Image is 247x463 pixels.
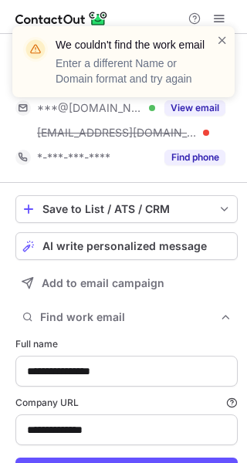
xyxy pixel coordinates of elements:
span: Find work email [40,310,219,324]
header: We couldn't find the work email [56,37,198,52]
span: Add to email campaign [42,277,164,289]
button: Reveal Button [164,150,225,165]
button: AI write personalized message [15,232,238,260]
label: Company URL [15,396,238,410]
button: save-profile-one-click [15,195,238,223]
button: Find work email [15,306,238,328]
label: Full name [15,337,238,351]
p: Enter a different Name or Domain format and try again [56,56,198,86]
button: Add to email campaign [15,269,238,297]
span: AI write personalized message [42,240,207,252]
img: warning [23,37,48,62]
img: ContactOut v5.3.10 [15,9,108,28]
div: Save to List / ATS / CRM [42,203,211,215]
span: [EMAIL_ADDRESS][DOMAIN_NAME] [37,126,198,140]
